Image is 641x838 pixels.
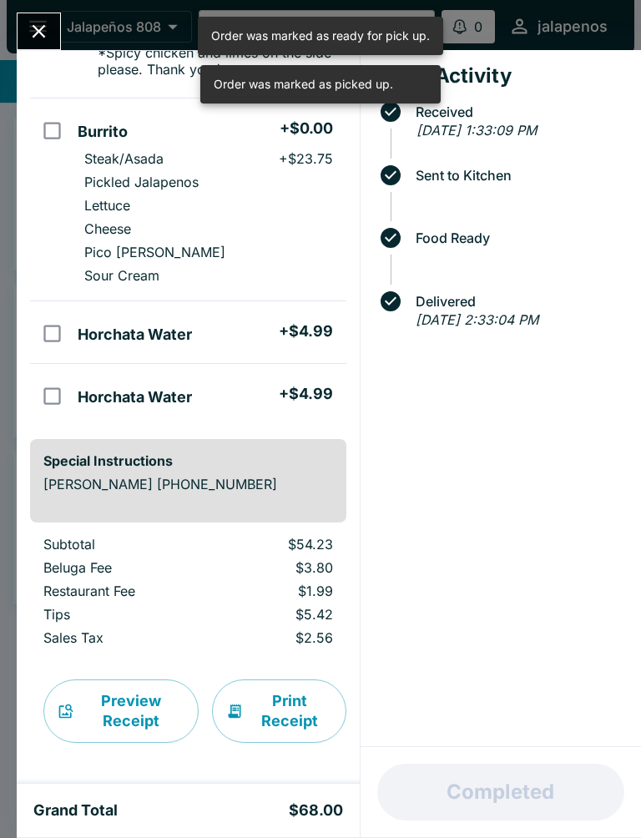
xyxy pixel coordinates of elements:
[30,536,346,653] table: orders table
[43,606,194,623] p: Tips
[221,536,332,553] p: $54.23
[84,267,159,284] p: Sour Cream
[279,384,333,404] h5: + $4.99
[211,22,430,50] div: Order was marked as ready for pick up.
[84,174,199,190] p: Pickled Jalapenos
[279,321,333,341] h5: + $4.99
[43,559,194,576] p: Beluga Fee
[43,476,333,492] p: [PERSON_NAME] [PHONE_NUMBER]
[407,104,628,119] span: Received
[214,70,393,98] div: Order was marked as picked up.
[78,387,192,407] h5: Horchata Water
[221,606,332,623] p: $5.42
[212,679,346,743] button: Print Receipt
[289,800,343,820] h5: $68.00
[78,325,192,345] h5: Horchata Water
[78,122,128,142] h5: Burrito
[43,629,194,646] p: Sales Tax
[84,44,332,78] p: * Spicy chicken and limes on the side please. Thank you:)
[280,119,333,139] h5: + $0.00
[43,583,194,599] p: Restaurant Fee
[407,294,628,309] span: Delivered
[407,230,628,245] span: Food Ready
[43,679,199,743] button: Preview Receipt
[43,452,333,469] h6: Special Instructions
[374,63,628,88] h4: Order Activity
[84,197,130,214] p: Lettuce
[407,168,628,183] span: Sent to Kitchen
[416,311,538,328] em: [DATE] 2:33:04 PM
[84,150,164,167] p: Steak/Asada
[221,629,332,646] p: $2.56
[33,800,118,820] h5: Grand Total
[221,583,332,599] p: $1.99
[84,244,225,260] p: Pico [PERSON_NAME]
[84,220,131,237] p: Cheese
[18,13,60,49] button: Close
[416,122,537,139] em: [DATE] 1:33:09 PM
[279,150,333,167] p: + $23.75
[43,536,194,553] p: Subtotal
[221,559,332,576] p: $3.80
